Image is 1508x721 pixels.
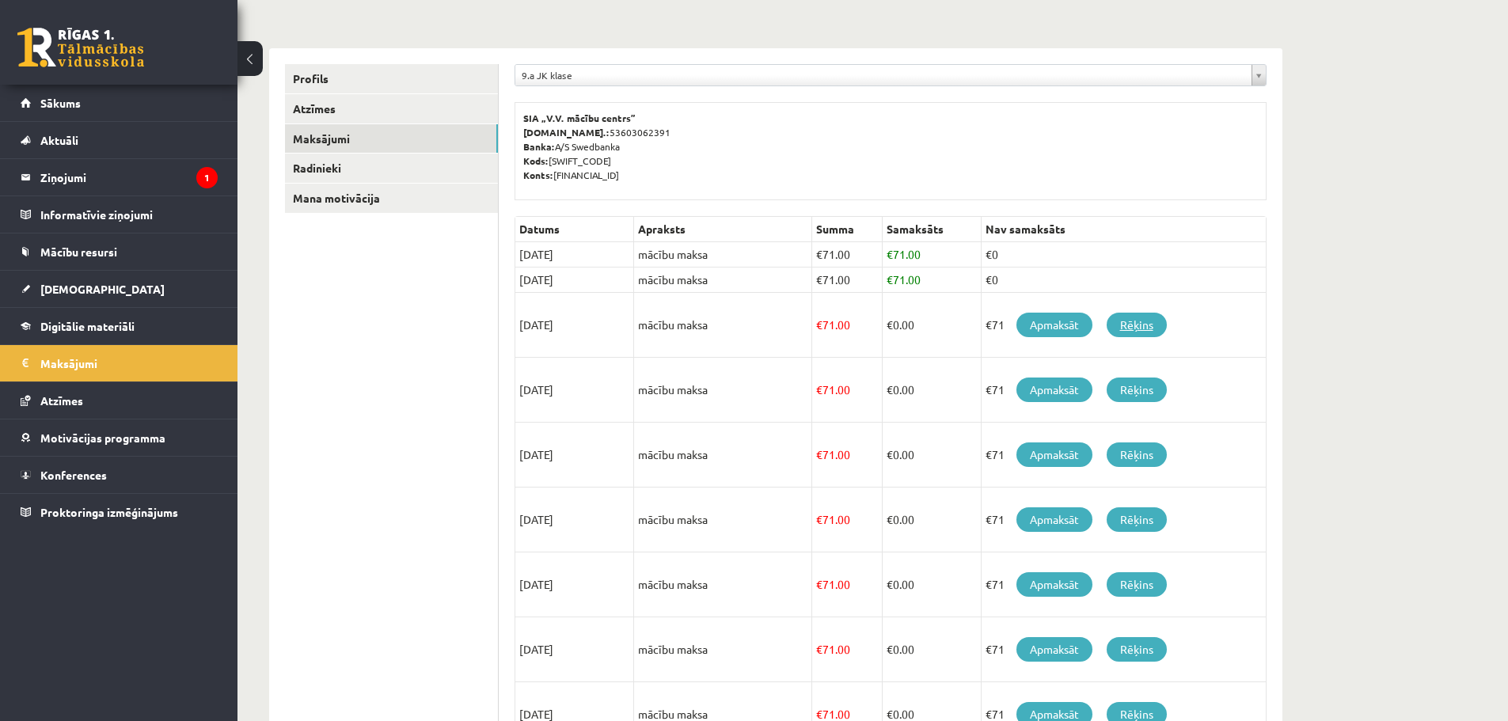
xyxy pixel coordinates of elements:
a: Apmaksāt [1016,637,1092,662]
td: mācību maksa [634,268,812,293]
a: [DEMOGRAPHIC_DATA] [21,271,218,307]
a: Rēķins [1107,572,1167,597]
td: [DATE] [515,552,634,617]
td: 0.00 [882,358,981,423]
td: mācību maksa [634,423,812,488]
i: 1 [196,167,218,188]
a: Radinieki [285,154,498,183]
td: 71.00 [812,617,883,682]
td: 0.00 [882,293,981,358]
td: 0.00 [882,488,981,552]
a: Atzīmes [285,94,498,123]
td: 71.00 [812,242,883,268]
th: Nav samaksāts [981,217,1266,242]
span: € [887,707,893,721]
span: € [816,272,822,287]
span: € [887,512,893,526]
b: Konts: [523,169,553,181]
a: Apmaksāt [1016,507,1092,532]
span: € [816,317,822,332]
td: €0 [981,242,1266,268]
b: SIA „V.V. mācību centrs” [523,112,636,124]
span: Atzīmes [40,393,83,408]
span: Mācību resursi [40,245,117,259]
td: 71.00 [882,268,981,293]
td: mācību maksa [634,552,812,617]
b: [DOMAIN_NAME].: [523,126,610,139]
td: €71 [981,358,1266,423]
td: 71.00 [812,358,883,423]
span: € [816,382,822,397]
a: Informatīvie ziņojumi [21,196,218,233]
span: Digitālie materiāli [40,319,135,333]
span: Motivācijas programma [40,431,165,445]
td: €71 [981,423,1266,488]
td: [DATE] [515,488,634,552]
span: [DEMOGRAPHIC_DATA] [40,282,165,296]
td: [DATE] [515,617,634,682]
a: Apmaksāt [1016,572,1092,597]
span: € [887,247,893,261]
a: Rēķins [1107,313,1167,337]
td: [DATE] [515,423,634,488]
span: € [816,642,822,656]
a: Aktuāli [21,122,218,158]
a: Konferences [21,457,218,493]
a: Maksājumi [21,345,218,381]
a: Apmaksāt [1016,313,1092,337]
a: Mana motivācija [285,184,498,213]
p: 53603062391 A/S Swedbanka [SWIFT_CODE] [FINANCIAL_ID] [523,111,1258,182]
td: 71.00 [812,552,883,617]
a: 9.a JK klase [515,65,1266,85]
td: mācību maksa [634,242,812,268]
a: Mācību resursi [21,233,218,270]
span: € [816,512,822,526]
span: € [816,247,822,261]
td: €0 [981,268,1266,293]
th: Samaksāts [882,217,981,242]
legend: Informatīvie ziņojumi [40,196,218,233]
a: Rēķins [1107,637,1167,662]
td: mācību maksa [634,488,812,552]
td: 71.00 [812,423,883,488]
td: [DATE] [515,242,634,268]
span: € [887,272,893,287]
span: € [887,447,893,461]
span: € [816,707,822,721]
td: 71.00 [812,293,883,358]
b: Kods: [523,154,549,167]
td: 0.00 [882,423,981,488]
a: Ziņojumi1 [21,159,218,195]
span: € [816,577,822,591]
a: Motivācijas programma [21,419,218,456]
td: 71.00 [812,488,883,552]
a: Rēķins [1107,442,1167,467]
span: Proktoringa izmēģinājums [40,505,178,519]
th: Apraksts [634,217,812,242]
a: Maksājumi [285,124,498,154]
th: Datums [515,217,634,242]
a: Profils [285,64,498,93]
span: Konferences [40,468,107,482]
b: Banka: [523,140,555,153]
td: mācību maksa [634,358,812,423]
td: 71.00 [882,242,981,268]
a: Apmaksāt [1016,442,1092,467]
span: € [887,317,893,332]
td: €71 [981,488,1266,552]
td: [DATE] [515,293,634,358]
th: Summa [812,217,883,242]
td: mācību maksa [634,617,812,682]
td: 0.00 [882,617,981,682]
td: 0.00 [882,552,981,617]
a: Apmaksāt [1016,378,1092,402]
legend: Ziņojumi [40,159,218,195]
span: € [887,577,893,591]
a: Rēķins [1107,378,1167,402]
a: Atzīmes [21,382,218,419]
span: € [816,447,822,461]
a: Digitālie materiāli [21,308,218,344]
legend: Maksājumi [40,345,218,381]
td: [DATE] [515,358,634,423]
a: Rēķins [1107,507,1167,532]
